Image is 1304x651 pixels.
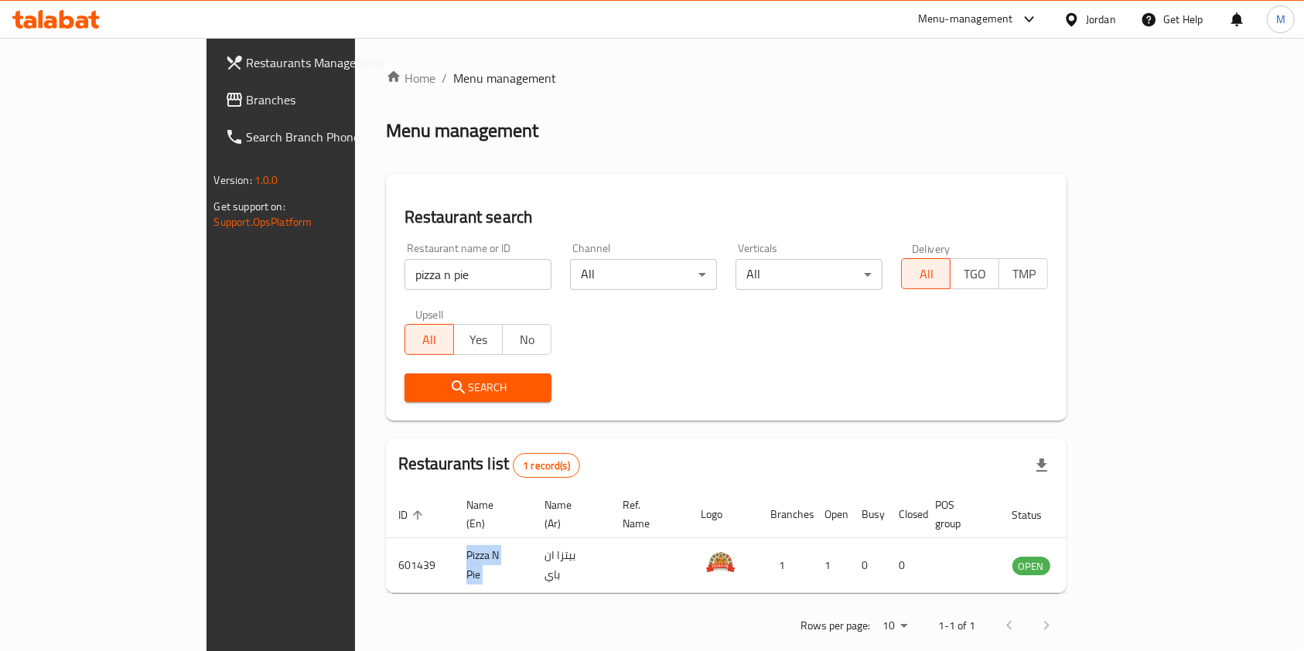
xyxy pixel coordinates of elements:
span: POS group [936,496,981,533]
button: All [405,324,454,355]
span: TGO [957,263,993,285]
a: Restaurants Management [213,44,425,81]
nav: breadcrumb [386,69,1067,87]
th: Closed [886,491,923,538]
p: Rows per page: [800,616,870,636]
span: No [509,329,545,351]
button: All [901,258,951,289]
li: / [442,69,447,87]
th: Logo [688,491,758,538]
td: 0 [849,538,886,593]
span: All [908,263,944,285]
span: TMP [1005,263,1042,285]
img: Pizza N Pie [701,543,739,581]
a: Branches [213,81,425,118]
td: 1 [812,538,849,593]
div: All [736,259,882,290]
button: No [502,324,551,355]
span: M [1276,11,1285,28]
th: Branches [758,491,812,538]
span: 1.0.0 [254,170,278,190]
button: TMP [998,258,1048,289]
div: Rows per page: [876,615,913,638]
div: OPEN [1012,557,1050,575]
span: Status [1012,506,1063,524]
span: All [411,329,448,351]
h2: Restaurants list [398,452,580,478]
td: Pizza N Pie [454,538,532,593]
span: Name (Ar) [544,496,592,533]
span: 1 record(s) [514,458,579,473]
button: Search [405,373,551,402]
h2: Menu management [386,118,538,143]
th: Open [812,491,849,538]
div: Menu-management [918,10,1013,29]
span: Search [417,378,539,397]
span: Search Branch Phone [247,128,412,146]
label: Upsell [415,308,444,319]
div: Jordan [1086,11,1116,28]
table: enhanced table [386,491,1135,593]
div: Export file [1023,447,1060,484]
span: Branches [247,90,412,109]
span: Version: [214,170,252,190]
button: Yes [453,324,503,355]
span: Yes [460,329,497,351]
div: All [570,259,717,290]
label: Delivery [912,243,951,254]
span: Restaurants Management [247,53,412,72]
h2: Restaurant search [405,206,1049,229]
td: 0 [886,538,923,593]
span: Name (En) [466,496,514,533]
td: بيتزا ان باي [532,538,610,593]
a: Support.OpsPlatform [214,212,312,232]
td: 1 [758,538,812,593]
span: OPEN [1012,557,1050,575]
span: Ref. Name [623,496,670,533]
button: TGO [950,258,999,289]
span: Get support on: [214,196,285,216]
a: Search Branch Phone [213,118,425,155]
span: Menu management [453,69,556,87]
div: Total records count [513,453,580,478]
span: ID [398,506,428,524]
input: Search for restaurant name or ID.. [405,259,551,290]
p: 1-1 of 1 [938,616,975,636]
th: Busy [849,491,886,538]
